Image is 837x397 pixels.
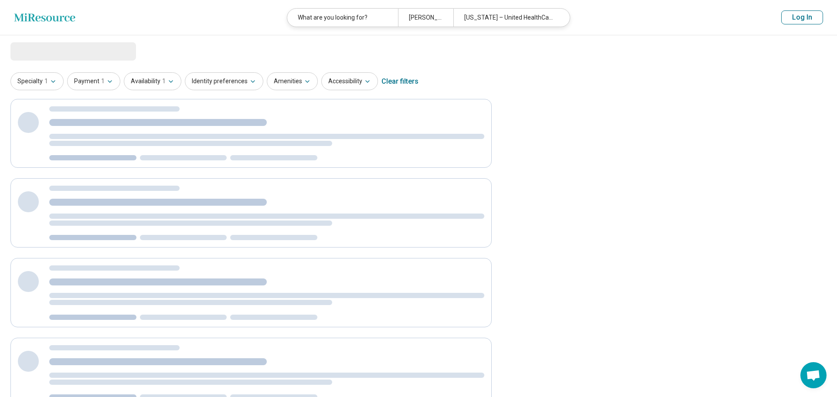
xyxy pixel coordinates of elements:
[398,9,453,27] div: [PERSON_NAME], MI 48855
[124,72,181,90] button: Availability1
[800,362,827,388] div: Open chat
[321,72,378,90] button: Accessibility
[44,77,48,86] span: 1
[67,72,120,90] button: Payment1
[781,10,823,24] button: Log In
[185,72,263,90] button: Identity preferences
[101,77,105,86] span: 1
[162,77,166,86] span: 1
[10,42,84,60] span: Loading...
[381,71,418,92] div: Clear filters
[287,9,398,27] div: What are you looking for?
[453,9,564,27] div: [US_STATE] – United HealthCare
[10,72,64,90] button: Specialty1
[267,72,318,90] button: Amenities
